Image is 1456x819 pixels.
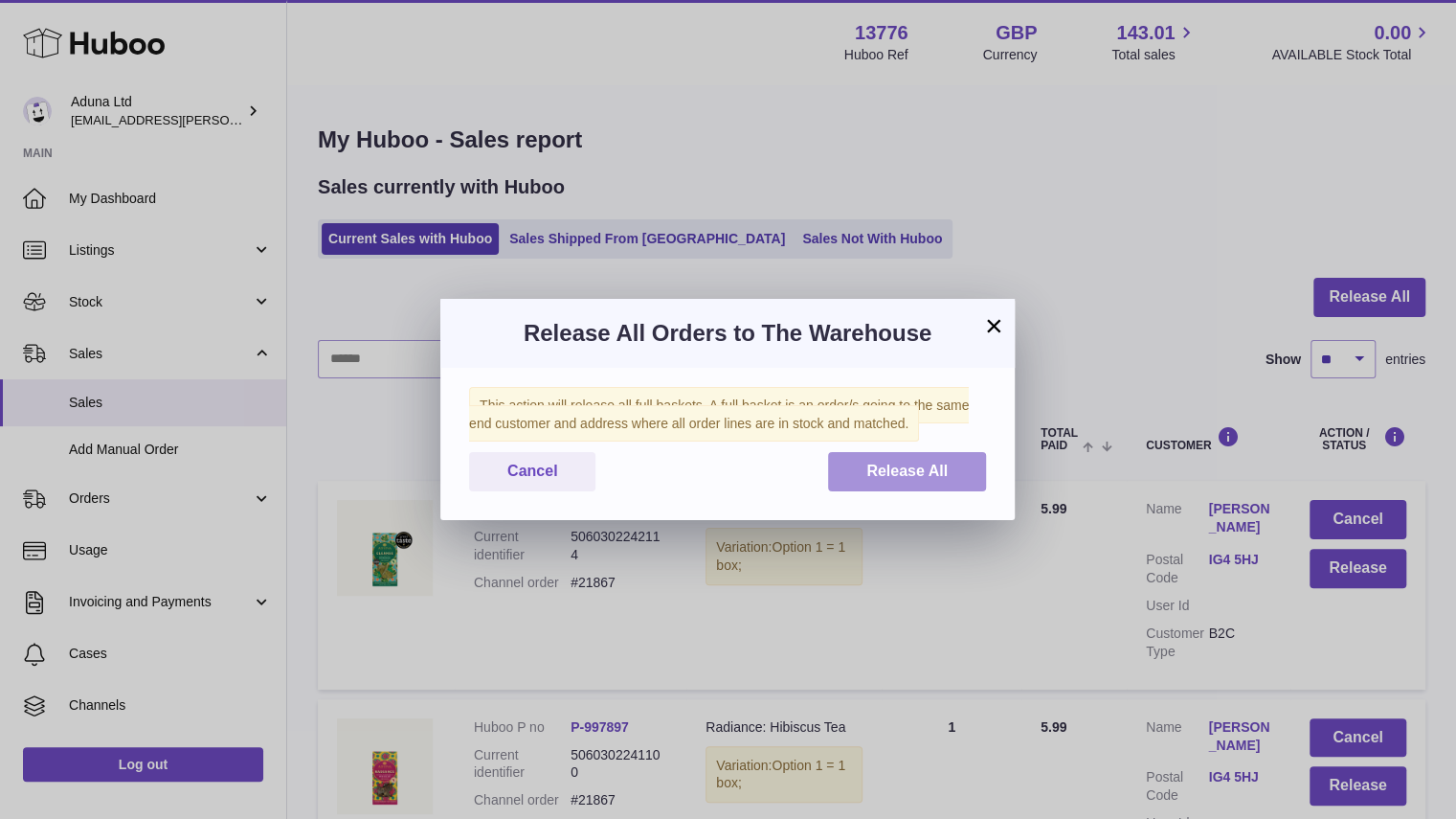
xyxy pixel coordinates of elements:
[982,314,1005,337] button: ×
[469,387,969,442] span: This action will release all full baskets. A full basket is an order/s going to the same end cust...
[469,452,595,491] button: Cancel
[507,463,557,479] span: Cancel
[866,463,948,479] span: Release All
[828,452,986,491] button: Release All
[469,318,986,349] h3: Release All Orders to The Warehouse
